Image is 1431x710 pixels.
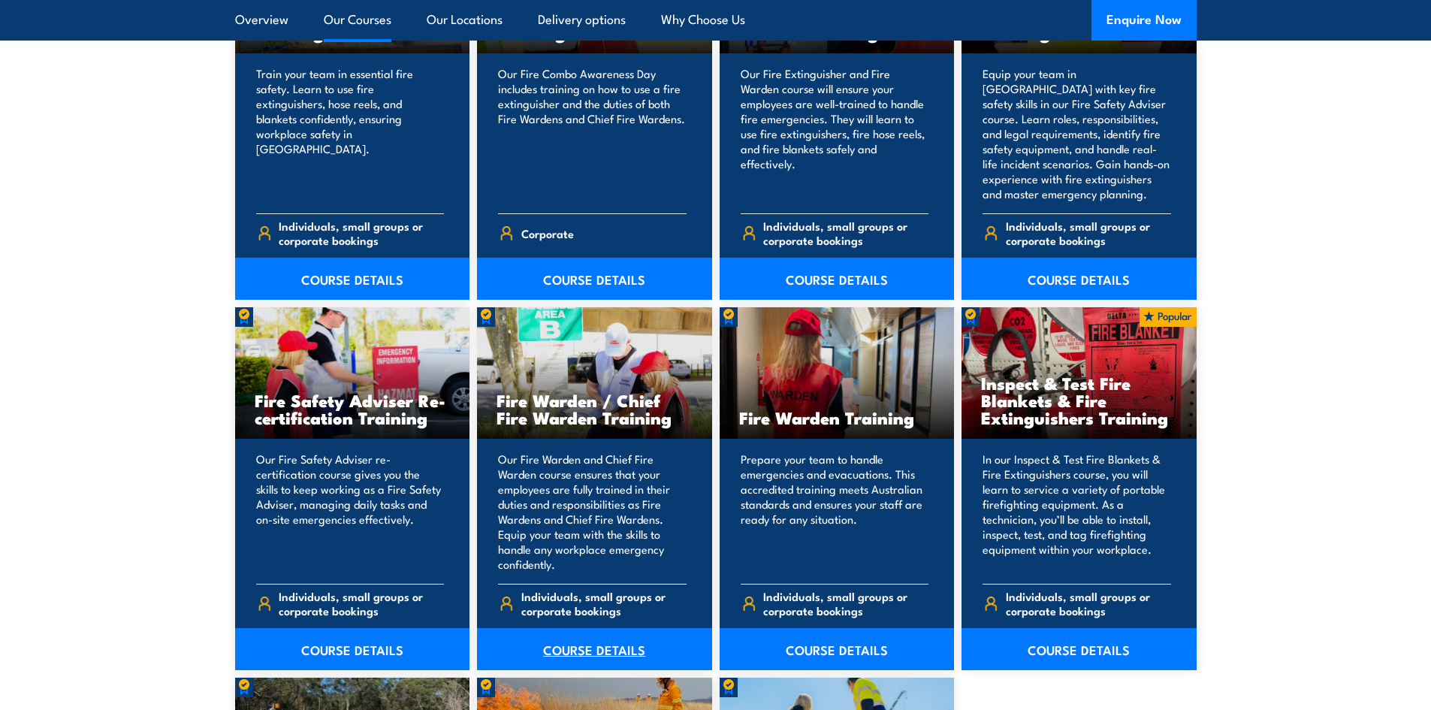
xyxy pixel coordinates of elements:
h3: Fire Extinguisher / Fire Warden Training [739,6,935,41]
p: In our Inspect & Test Fire Blankets & Fire Extinguishers course, you will learn to service a vari... [983,452,1171,572]
p: Our Fire Combo Awareness Day includes training on how to use a fire extinguisher and the duties o... [498,66,687,201]
h3: Inspect & Test Fire Blankets & Fire Extinguishers Training [981,374,1177,426]
h3: Fire Warden / Chief Fire Warden Training [497,391,693,426]
span: Individuals, small groups or corporate bookings [521,589,687,618]
a: COURSE DETAILS [962,258,1197,300]
h3: Fire Safety Adviser Re-certification Training [255,391,451,426]
h3: Fire Safety Adviser Training [981,6,1177,41]
a: COURSE DETAILS [720,258,955,300]
span: Individuals, small groups or corporate bookings [763,219,928,247]
p: Our Fire Safety Adviser re-certification course gives you the skills to keep working as a Fire Sa... [256,452,445,572]
span: Individuals, small groups or corporate bookings [763,589,928,618]
h3: Fire Extinguisher Training [255,6,451,41]
span: Individuals, small groups or corporate bookings [1006,589,1171,618]
p: Equip your team in [GEOGRAPHIC_DATA] with key fire safety skills in our Fire Safety Adviser cours... [983,66,1171,201]
a: COURSE DETAILS [962,628,1197,670]
p: Train your team in essential fire safety. Learn to use fire extinguishers, hose reels, and blanke... [256,66,445,201]
a: COURSE DETAILS [235,628,470,670]
span: Corporate [521,222,574,245]
a: COURSE DETAILS [477,258,712,300]
p: Prepare your team to handle emergencies and evacuations. This accredited training meets Australia... [741,452,929,572]
h3: Fire Warden Training [739,409,935,426]
span: Individuals, small groups or corporate bookings [279,589,444,618]
span: Individuals, small groups or corporate bookings [279,219,444,247]
span: Individuals, small groups or corporate bookings [1006,219,1171,247]
a: COURSE DETAILS [477,628,712,670]
a: COURSE DETAILS [720,628,955,670]
p: Our Fire Extinguisher and Fire Warden course will ensure your employees are well-trained to handl... [741,66,929,201]
p: Our Fire Warden and Chief Fire Warden course ensures that your employees are fully trained in the... [498,452,687,572]
a: COURSE DETAILS [235,258,470,300]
